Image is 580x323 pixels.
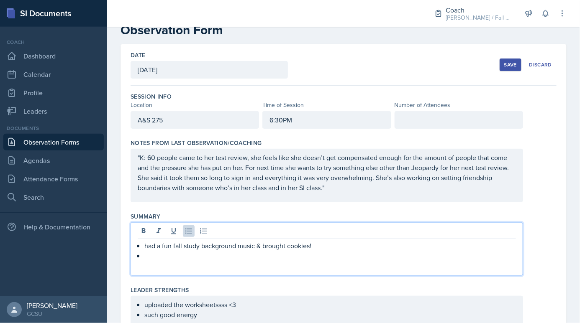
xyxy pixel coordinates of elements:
label: Session Info [131,92,172,101]
a: Agendas [3,152,104,169]
div: Documents [3,125,104,132]
a: Calendar [3,66,104,83]
div: Time of Session [262,101,391,109]
button: Discard [525,58,557,71]
p: such good energy [144,310,516,320]
p: "K: 60 people came to her test review, she feels like she doesn’t get compensated enough for the ... [138,153,516,193]
p: A&S 275 [138,115,252,125]
div: [PERSON_NAME] [27,301,77,310]
div: Help & Documentation [3,219,104,235]
a: Attendance Forms [3,170,104,187]
div: Number of Attendees [395,101,523,109]
div: Location [131,101,259,109]
div: Save [504,61,517,68]
p: had a fun fall study background music & brought cookies! [144,241,516,251]
p: 6:30PM [269,115,384,125]
h2: Observation Form [121,23,567,38]
a: Leaders [3,103,104,120]
label: Date [131,51,145,59]
label: Notes From Last Observation/Coaching [131,139,262,147]
div: Coach [3,38,104,46]
label: Summary [131,212,160,221]
a: Profile [3,84,104,101]
div: Discard [529,61,552,68]
div: Coach [446,5,513,15]
a: Dashboard [3,48,104,64]
div: GCSU [27,310,77,318]
a: Search [3,189,104,206]
p: uploaded the worksheetssss <3 [144,300,516,310]
button: Save [500,58,521,71]
label: Leader Strengths [131,286,189,294]
div: [PERSON_NAME] / Fall 2025 [446,13,513,22]
a: Observation Forms [3,134,104,150]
